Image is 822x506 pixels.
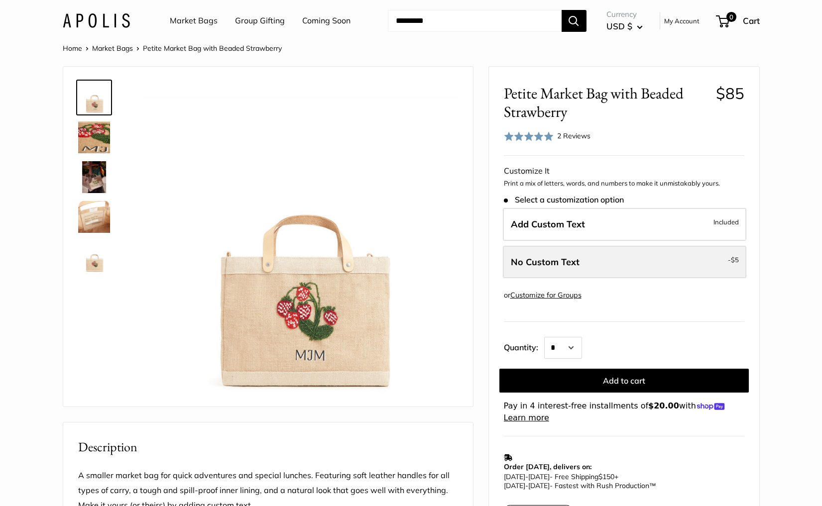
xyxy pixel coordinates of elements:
[606,18,643,34] button: USD $
[504,84,708,121] span: Petite Market Bag with Beaded Strawberry
[76,199,112,235] a: Petite Market Bag with Beaded Strawberry
[78,437,458,457] h2: Description
[731,256,739,264] span: $5
[63,44,82,53] a: Home
[504,481,656,490] span: - Fastest with Rush Production™
[525,481,528,490] span: -
[78,82,110,113] img: Petite Market Bag with Beaded Strawberry
[511,218,585,230] span: Add Custom Text
[728,254,739,266] span: -
[78,121,110,153] img: Petite Market Bag with Beaded Strawberry
[557,131,590,140] span: 2 Reviews
[504,462,591,471] strong: Order [DATE], delivers on:
[78,161,110,193] img: Petite Market Bag with Beaded Strawberry
[499,369,749,393] button: Add to cart
[503,246,746,279] label: Leave Blank
[726,12,736,22] span: 0
[606,21,632,31] span: USD $
[525,472,528,481] span: -
[504,164,744,179] div: Customize It
[63,13,130,28] img: Apolis
[504,481,525,490] span: [DATE]
[143,82,458,397] img: Petite Market Bag with Beaded Strawberry
[743,15,760,26] span: Cart
[76,80,112,115] a: Petite Market Bag with Beaded Strawberry
[528,481,550,490] span: [DATE]
[143,44,282,53] span: Petite Market Bag with Beaded Strawberry
[76,119,112,155] a: Petite Market Bag with Beaded Strawberry
[76,159,112,195] a: Petite Market Bag with Beaded Strawberry
[598,472,614,481] span: $150
[388,10,562,32] input: Search...
[504,179,744,189] p: Print a mix of letters, words, and numbers to make it unmistakably yours.
[716,84,744,103] span: $85
[504,289,582,302] div: or
[528,472,550,481] span: [DATE]
[504,195,624,204] span: Select a customization option
[664,15,700,27] a: My Account
[717,13,760,29] a: 0 Cart
[503,208,746,241] label: Add Custom Text
[76,239,112,275] a: Petite Market Bag with Beaded Strawberry
[170,13,218,28] a: Market Bags
[504,472,739,490] p: - Free Shipping +
[78,201,110,233] img: Petite Market Bag with Beaded Strawberry
[504,472,525,481] span: [DATE]
[302,13,351,28] a: Coming Soon
[63,42,282,55] nav: Breadcrumb
[562,10,587,32] button: Search
[606,7,643,21] span: Currency
[92,44,133,53] a: Market Bags
[235,13,285,28] a: Group Gifting
[511,256,580,268] span: No Custom Text
[78,241,110,273] img: Petite Market Bag with Beaded Strawberry
[504,334,544,359] label: Quantity:
[510,291,582,300] a: Customize for Groups
[713,216,739,228] span: Included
